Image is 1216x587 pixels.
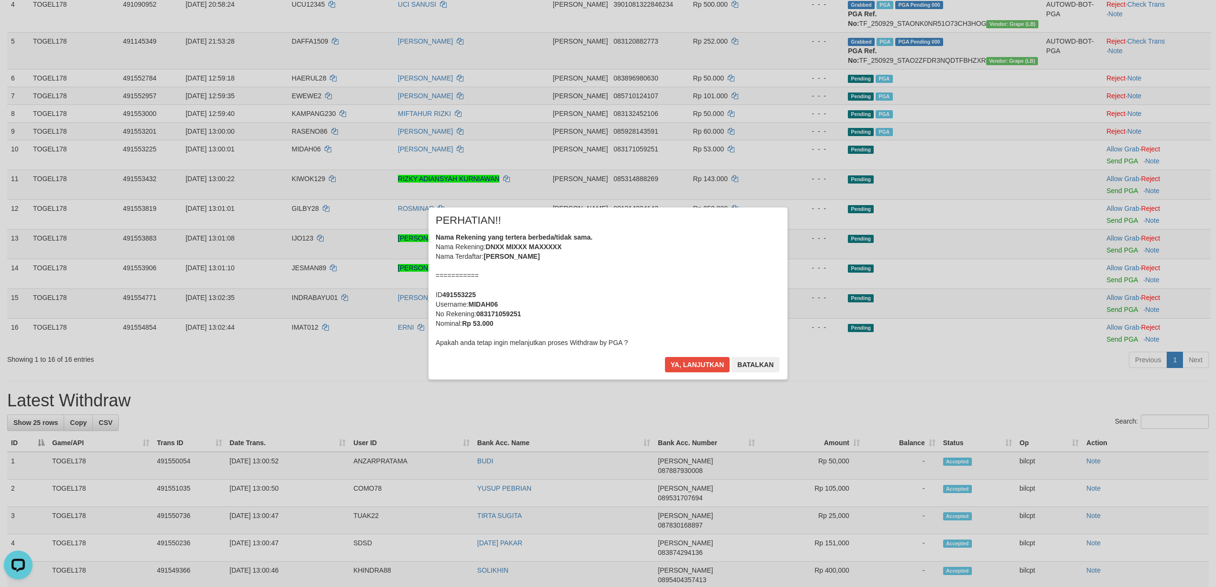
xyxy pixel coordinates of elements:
[485,243,562,251] b: DNXX MIXXX MAXXXXX
[468,300,497,308] b: MIDAH06
[732,357,779,372] button: Batalkan
[4,4,33,33] button: Open LiveChat chat widget
[442,291,476,299] b: 491553225
[476,310,521,318] b: 083171059251
[436,216,501,225] span: PERHATIAN!!
[462,320,493,327] b: Rp 53.000
[436,233,593,241] b: Nama Rekening yang tertera berbeda/tidak sama.
[484,253,540,260] b: [PERSON_NAME]
[665,357,730,372] button: Ya, lanjutkan
[436,232,780,347] div: Nama Rekening: Nama Terdaftar: =========== ID Username: No Rekening: Nominal: Apakah anda tetap i...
